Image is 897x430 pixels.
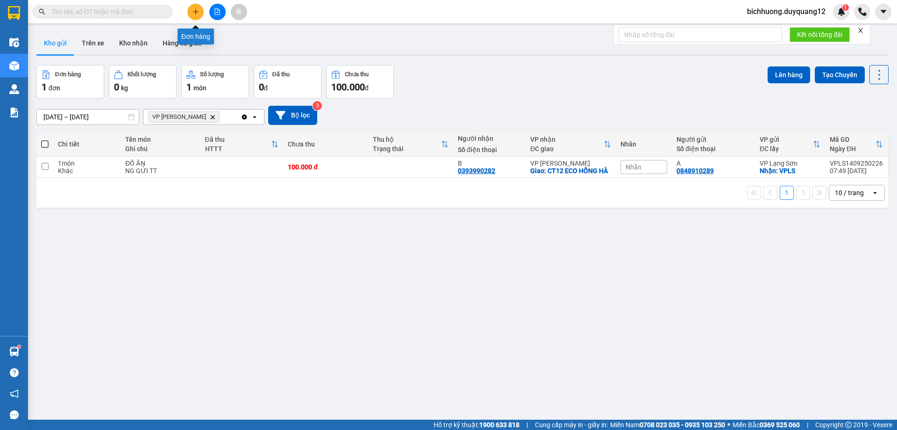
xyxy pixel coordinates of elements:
strong: 1900 633 818 [479,421,520,429]
div: Giao: CT12 ECO HỒNG HÀ [530,167,611,175]
div: Người gửi [676,136,750,143]
button: Bộ lọc [268,106,317,125]
sup: 3 [313,101,322,110]
span: bichhuong.duyquang12 [740,6,833,17]
span: 1 [186,81,192,93]
div: ĐC lấy [760,145,813,153]
div: Tên món [125,136,195,143]
span: đ [264,84,268,92]
button: Lên hàng [768,66,810,83]
svg: Delete [210,114,215,120]
span: 0 [114,81,119,93]
div: Thu hộ [373,136,441,143]
div: Khối lượng [128,71,156,78]
svg: Clear all [241,113,248,121]
span: 100.000 [331,81,365,93]
div: Nhận: VPLS [760,167,820,175]
span: VP Minh Khai, close by backspace [148,111,220,123]
div: Chưa thu [288,140,363,148]
div: HTTT [205,145,271,153]
sup: 1 [842,4,849,11]
div: Người nhận [458,135,521,142]
div: Đã thu [205,136,271,143]
span: file-add [214,8,221,15]
button: Trên xe [74,32,112,54]
sup: 1 [18,345,21,348]
span: đ [365,84,369,92]
div: 100.000 đ [288,163,363,171]
div: 1 món [58,160,116,167]
span: Nhãn [626,163,641,171]
div: Ghi chú [125,145,195,153]
span: 1 [844,4,847,11]
div: 0393990282 [458,167,495,175]
span: notification [10,389,19,398]
div: Khác [58,167,116,175]
img: warehouse-icon [9,61,19,71]
button: Kho nhận [112,32,155,54]
div: VP [PERSON_NAME] [530,160,611,167]
input: Tìm tên, số ĐT hoặc mã đơn [51,7,162,17]
div: Đã thu [272,71,290,78]
button: Kho gửi [36,32,74,54]
svg: open [871,189,879,197]
span: aim [235,8,242,15]
input: Nhập số tổng đài [619,27,782,42]
span: món [193,84,206,92]
button: Chưa thu100.000đ [326,65,394,99]
button: Khối lượng0kg [109,65,177,99]
div: Đơn hàng [55,71,81,78]
button: Tạo Chuyến [815,66,865,83]
span: caret-down [879,7,888,16]
div: Số điện thoại [458,146,521,153]
div: 07:49 [DATE] [830,167,883,175]
span: đơn [49,84,60,92]
th: Toggle SortBy [825,132,888,157]
span: ⚪️ [727,423,730,427]
span: 0 [259,81,264,93]
button: caret-down [875,4,891,20]
img: icon-new-feature [837,7,846,16]
img: warehouse-icon [9,84,19,94]
img: phone-icon [858,7,867,16]
div: Chưa thu [345,71,369,78]
th: Toggle SortBy [200,132,284,157]
div: Nhãn [620,140,667,148]
div: Trạng thái [373,145,441,153]
span: message [10,410,19,419]
img: warehouse-icon [9,37,19,47]
img: logo-vxr [8,6,20,20]
button: Hàng đã giao [155,32,209,54]
button: file-add [209,4,226,20]
th: Toggle SortBy [755,132,825,157]
div: B [458,160,521,167]
div: VP gửi [760,136,813,143]
span: VP Minh Khai [152,113,206,121]
div: Ngày ĐH [830,145,876,153]
button: 1 [780,186,794,200]
span: | [807,420,808,430]
div: Mã GD [830,136,876,143]
div: 0848910289 [676,167,714,175]
span: | [527,420,528,430]
span: Miền Bắc [733,420,800,430]
div: Số lượng [200,71,224,78]
span: question-circle [10,368,19,377]
button: plus [187,4,204,20]
svg: open [251,113,258,121]
div: A [676,160,750,167]
span: Hỗ trợ kỹ thuật: [434,420,520,430]
span: 1 [42,81,47,93]
th: Toggle SortBy [526,132,616,157]
span: Kết nối tổng đài [797,29,842,40]
div: Chi tiết [58,140,116,148]
button: Đã thu0đ [254,65,321,99]
span: kg [121,84,128,92]
span: plus [192,8,199,15]
input: Select a date range. [37,109,139,124]
button: Đơn hàng1đơn [36,65,104,99]
div: VP Lạng Sơn [760,160,820,167]
th: Toggle SortBy [368,132,453,157]
button: Số lượng1món [181,65,249,99]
